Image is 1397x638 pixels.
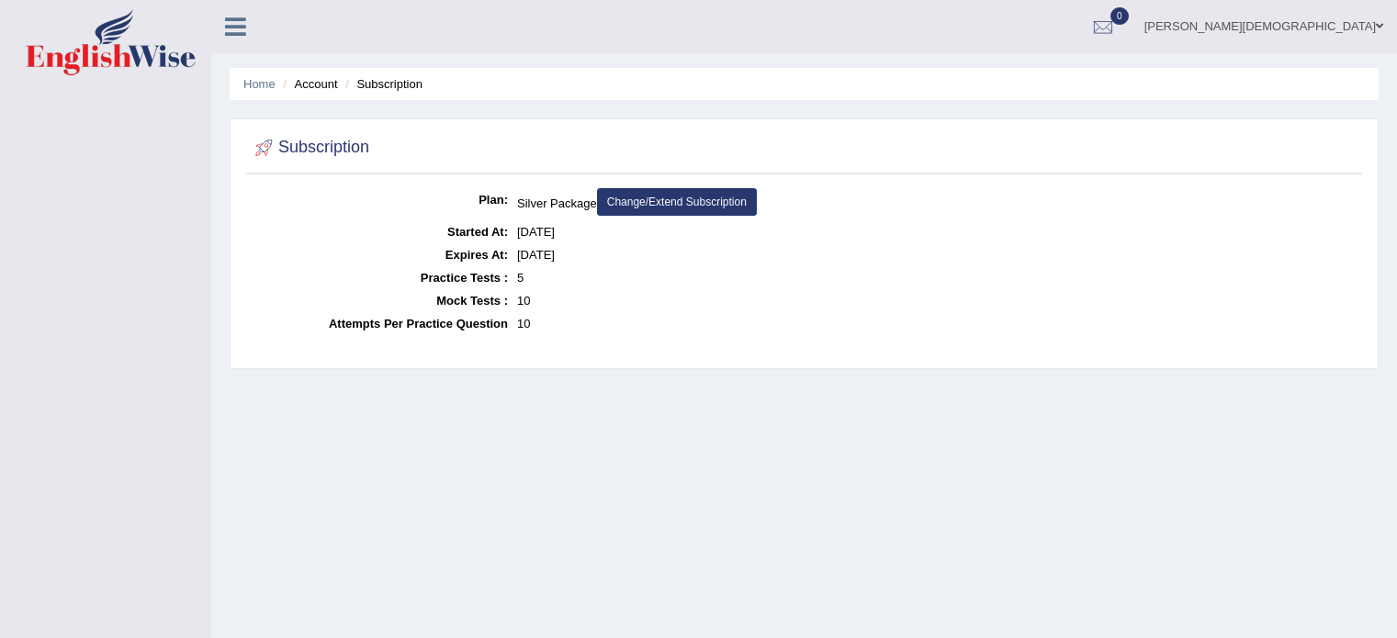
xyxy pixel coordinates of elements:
dt: Attempts Per Practice Question [251,312,508,335]
dt: Practice Tests : [251,266,508,289]
span: 0 [1110,7,1129,25]
dd: [DATE] [517,243,1358,266]
dd: Silver Package [517,188,1358,220]
a: Home [243,77,276,91]
dd: [DATE] [517,220,1358,243]
dt: Mock Tests : [251,289,508,312]
dd: 10 [517,312,1358,335]
li: Account [278,75,337,93]
dd: 10 [517,289,1358,312]
li: Subscription [341,75,422,93]
dt: Started At: [251,220,508,243]
dt: Expires At: [251,243,508,266]
dt: Plan: [251,188,508,211]
h2: Subscription [251,134,369,162]
dd: 5 [517,266,1358,289]
a: Change/Extend Subscription [597,188,757,216]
